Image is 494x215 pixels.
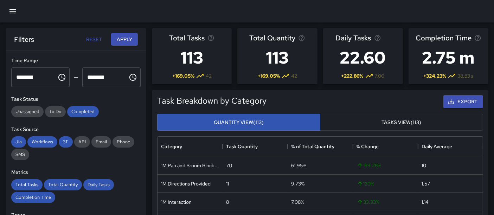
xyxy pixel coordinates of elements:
[45,109,66,115] span: To Do
[83,33,105,46] button: Reset
[11,169,141,176] h6: Metrics
[11,126,141,133] h6: Task Source
[161,198,192,206] div: 1M Interaction
[169,44,214,72] h3: 113
[207,34,214,41] svg: Total number of tasks in the selected period, compared to the previous period.
[291,137,334,156] div: % of Total Quantity
[91,136,111,148] div: Email
[44,182,82,188] span: Total Quantity
[113,139,134,145] span: Phone
[91,139,111,145] span: Email
[291,198,304,206] div: 7.08%
[11,96,141,103] h6: Task Status
[357,180,374,187] span: 120 %
[206,72,212,79] span: 42
[11,136,26,148] div: Jia
[422,162,426,169] div: 10
[83,182,114,188] span: Daily Tasks
[157,114,320,131] button: Quantity View(113)
[226,180,229,187] div: 11
[374,34,381,41] svg: Average number of tasks per day in the selected period, compared to the previous period.
[55,70,69,84] button: Choose time, selected time is 12:00 AM
[291,72,297,79] span: 42
[59,139,73,145] span: 311
[67,109,99,115] span: Completed
[422,137,452,156] div: Daily Average
[113,136,134,148] div: Phone
[357,137,379,156] div: % Change
[44,179,82,190] div: Total Quantity
[291,162,306,169] div: 61.95%
[258,72,280,79] span: + 169.05 %
[169,32,205,44] span: Total Tasks
[11,194,55,200] span: Completion Time
[288,137,353,156] div: % of Total Quantity
[27,139,57,145] span: Workflows
[416,32,471,44] span: Completion Time
[161,162,219,169] div: 1M Pan and Broom Block Faces
[126,70,140,84] button: Choose time, selected time is 11:59 PM
[291,180,304,187] div: 9.73%
[336,44,390,72] h3: 22.60
[11,57,141,65] h6: Time Range
[353,137,418,156] div: % Change
[320,114,483,131] button: Tasks View(113)
[161,180,211,187] div: 1M Directions Provided
[11,182,43,188] span: Total Tasks
[226,198,229,206] div: 8
[11,151,29,157] span: SMS
[74,139,90,145] span: API
[45,106,66,117] div: To Do
[14,34,34,45] h6: Filters
[226,137,258,156] div: Task Quantity
[341,72,364,79] span: + 222.86 %
[11,109,44,115] span: Unassigned
[161,137,182,156] div: Category
[158,137,223,156] div: Category
[418,137,483,156] div: Daily Average
[474,34,481,41] svg: Average time taken to complete tasks in the selected period, compared to the previous period.
[111,33,138,46] button: Apply
[249,32,295,44] span: Total Quantity
[249,44,305,72] h3: 113
[423,72,446,79] span: + 324.23 %
[416,44,481,72] h3: 2.75 m
[11,192,55,203] div: Completion Time
[422,180,430,187] div: 1.57
[11,106,44,117] div: Unassigned
[83,179,114,190] div: Daily Tasks
[27,136,57,148] div: Workflows
[443,95,483,108] button: Export
[457,72,473,79] span: 38.83 s
[336,32,371,44] span: Daily Tasks
[11,149,29,160] div: SMS
[375,72,385,79] span: 7.00
[67,106,99,117] div: Completed
[157,95,267,106] h5: Task Breakdown by Category
[357,162,381,169] span: 159.26 %
[298,34,305,41] svg: Total task quantity in the selected period, compared to the previous period.
[11,139,26,145] span: Jia
[59,136,73,148] div: 311
[74,136,90,148] div: API
[11,179,43,190] div: Total Tasks
[357,198,380,206] span: 33.33 %
[422,198,429,206] div: 1.14
[226,162,232,169] div: 70
[223,137,288,156] div: Task Quantity
[172,72,194,79] span: + 169.05 %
